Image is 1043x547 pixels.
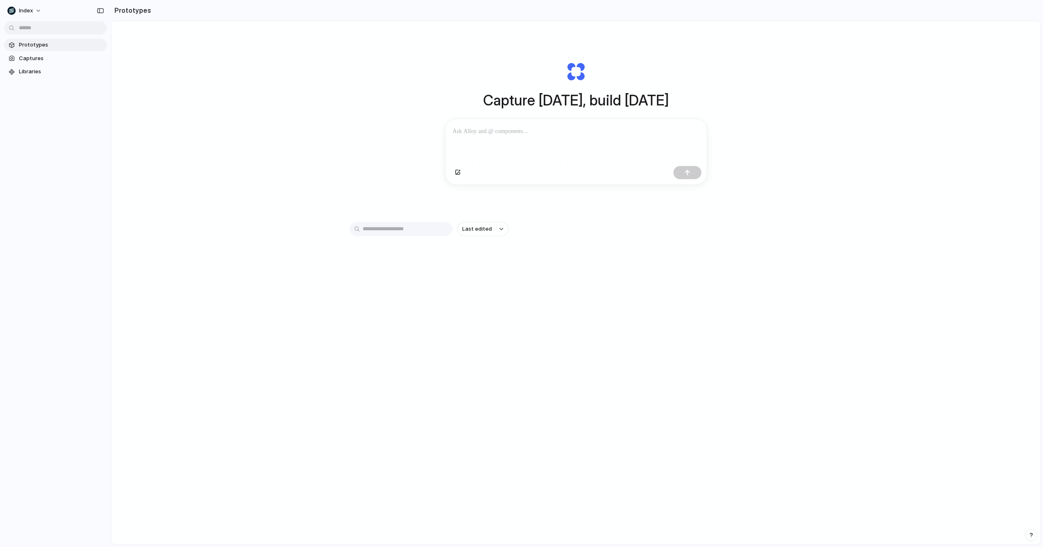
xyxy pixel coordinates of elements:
[457,222,508,236] button: Last edited
[4,39,107,51] a: Prototypes
[19,54,104,63] span: Captures
[4,4,46,17] button: Index
[4,65,107,78] a: Libraries
[483,89,669,111] h1: Capture [DATE], build [DATE]
[4,52,107,65] a: Captures
[111,5,151,15] h2: Prototypes
[19,68,104,76] span: Libraries
[19,7,33,15] span: Index
[462,225,492,233] span: Last edited
[19,41,104,49] span: Prototypes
